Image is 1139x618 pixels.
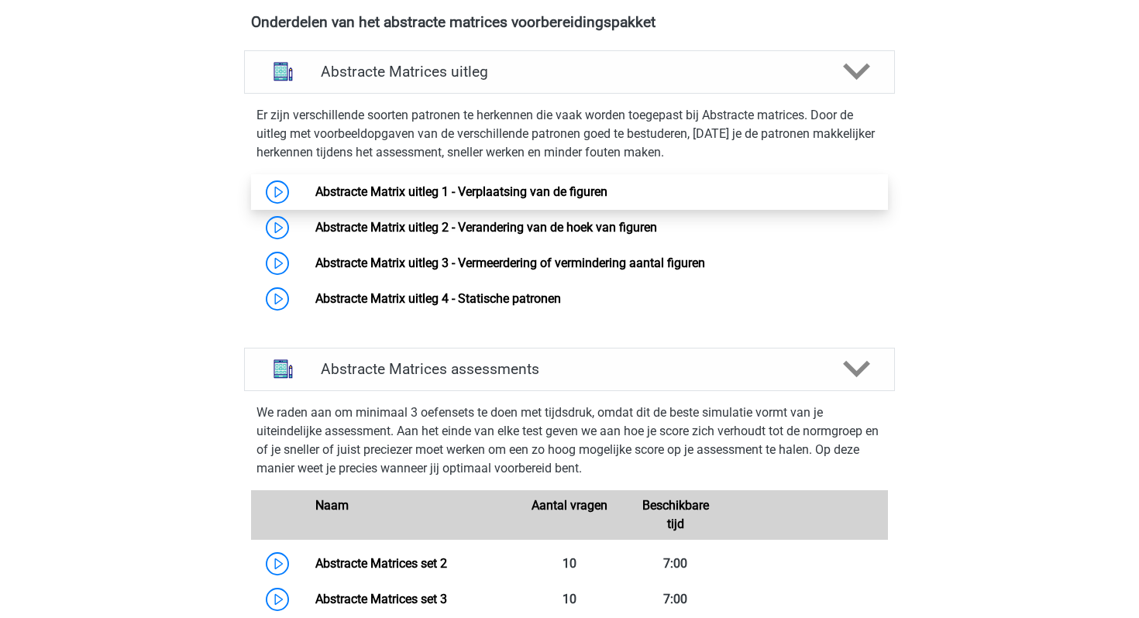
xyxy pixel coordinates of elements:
a: Abstracte Matrix uitleg 3 - Vermeerdering of vermindering aantal figuren [315,256,705,270]
a: uitleg Abstracte Matrices uitleg [238,50,901,94]
div: Naam [304,496,516,534]
h4: Onderdelen van het abstracte matrices voorbereidingspakket [251,13,888,31]
a: assessments Abstracte Matrices assessments [238,348,901,391]
a: Abstracte Matrices set 2 [315,556,447,571]
h4: Abstracte Matrices assessments [321,360,818,378]
div: Aantal vragen [516,496,622,534]
a: Abstracte Matrices set 3 [315,592,447,606]
a: Abstracte Matrix uitleg 4 - Statische patronen [315,291,561,306]
div: Beschikbare tijd [622,496,728,534]
p: We raden aan om minimaal 3 oefensets te doen met tijdsdruk, omdat dit de beste simulatie vormt va... [256,403,883,478]
p: Er zijn verschillende soorten patronen te herkennen die vaak worden toegepast bij Abstracte matri... [256,106,883,162]
h4: Abstracte Matrices uitleg [321,63,818,81]
img: abstracte matrices uitleg [263,52,303,91]
img: abstracte matrices assessments [263,349,303,389]
a: Abstracte Matrix uitleg 1 - Verplaatsing van de figuren [315,184,607,199]
a: Abstracte Matrix uitleg 2 - Verandering van de hoek van figuren [315,220,657,235]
